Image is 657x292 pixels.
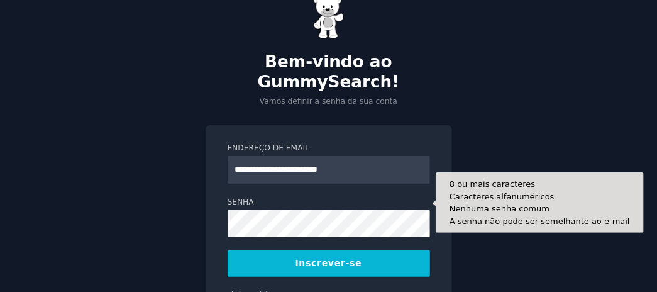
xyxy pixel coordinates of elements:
font: Senha [228,198,254,206]
font: Bem-vindo ao GummySearch! [258,52,400,91]
button: Inscrever-se [228,250,430,277]
font: Vamos definir a senha da sua conta [260,97,397,106]
font: Endereço de email [228,143,310,152]
font: Inscrever-se [295,258,362,268]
